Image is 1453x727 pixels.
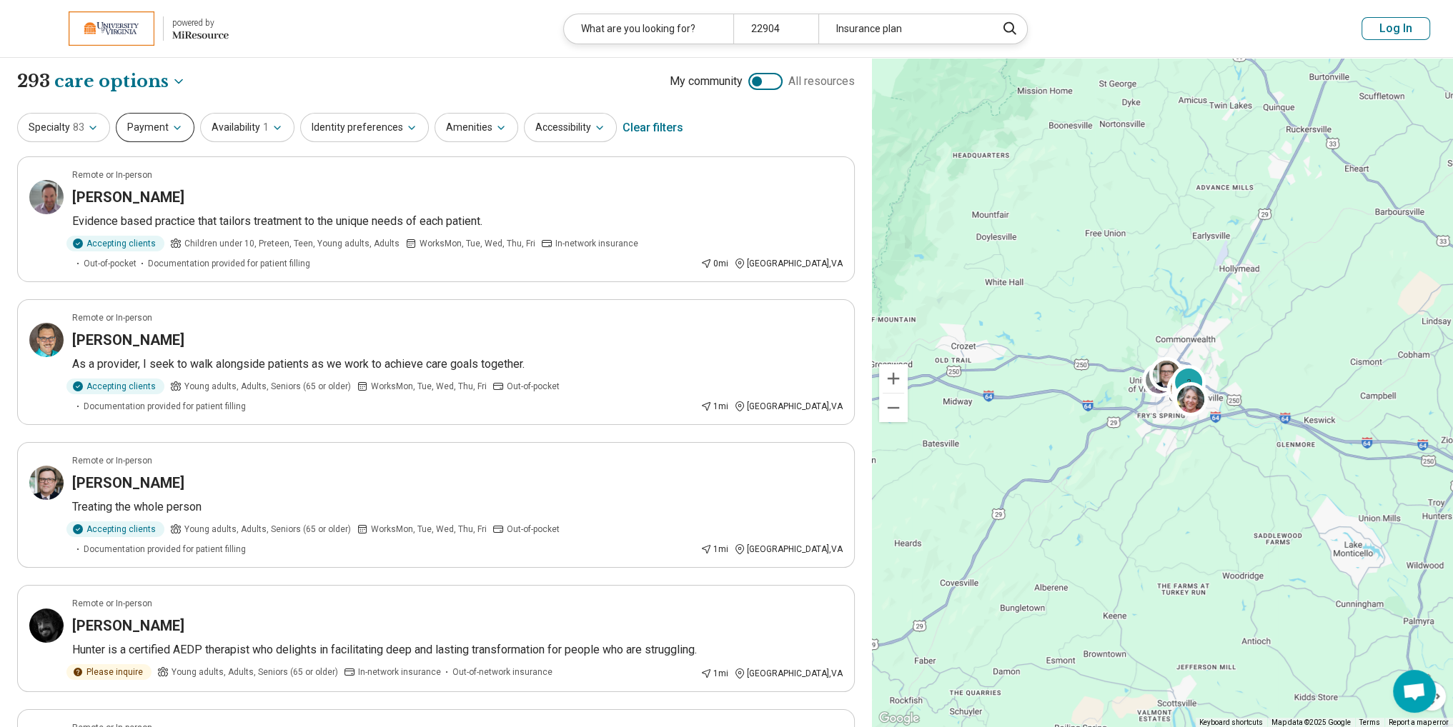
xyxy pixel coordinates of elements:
h3: [PERSON_NAME] [72,187,184,207]
div: What are you looking for? [564,14,733,44]
div: Open chat [1393,670,1436,713]
span: Works Mon, Tue, Wed, Thu, Fri [420,237,535,250]
button: Specialty83 [17,113,110,142]
span: Out-of-network insurance [452,666,552,678]
h3: [PERSON_NAME] [72,330,184,350]
div: Accepting clients [66,236,164,251]
h1: 293 [17,69,186,94]
span: Works Mon, Tue, Wed, Thu, Fri [371,523,487,536]
h3: [PERSON_NAME] [72,473,184,493]
span: Documentation provided for patient filling [84,400,246,413]
div: [GEOGRAPHIC_DATA] , VA [734,257,843,270]
p: Treating the whole person [72,498,843,516]
p: Remote or In-person [72,454,152,467]
div: 1 mi [700,543,728,556]
span: care options [54,69,169,94]
div: [GEOGRAPHIC_DATA] , VA [734,667,843,680]
button: Availability1 [200,113,294,142]
div: 2 [1171,373,1206,408]
span: Documentation provided for patient filling [84,543,246,556]
img: University of Virginia [69,11,154,46]
span: In-network insurance [555,237,638,250]
span: 83 [73,120,84,135]
div: Accepting clients [66,378,164,394]
span: Young adults, Adults, Seniors (65 or older) [184,380,351,393]
div: [GEOGRAPHIC_DATA] , VA [734,400,843,413]
p: As a provider, I seek to walk alongside patients as we work to achieve care goals together. [72,356,843,373]
p: Hunter is a certified AEDP therapist who delights in facilitating deep and lasting transformation... [72,641,843,658]
h3: [PERSON_NAME] [72,616,184,636]
div: 1 mi [700,667,728,680]
span: Children under 10, Preteen, Teen, Young adults, Adults [184,237,400,250]
span: Young adults, Adults, Seniors (65 or older) [184,523,351,536]
div: Clear filters [623,111,683,145]
a: University of Virginiapowered by [23,11,229,46]
div: powered by [172,16,229,29]
button: Log In [1362,17,1430,40]
span: Documentation provided for patient filling [148,257,310,270]
p: Evidence based practice that tailors treatment to the unique needs of each patient. [72,213,843,230]
span: Young adults, Adults, Seniors (65 or older) [172,666,338,678]
span: Map data ©2025 Google [1271,718,1351,726]
span: My community [670,73,743,90]
button: Amenities [435,113,518,142]
span: Out-of-pocket [507,380,560,393]
button: Accessibility [524,113,617,142]
div: [GEOGRAPHIC_DATA] , VA [734,543,843,556]
button: Identity preferences [300,113,429,142]
div: 0 mi [700,257,728,270]
span: All resources [788,73,855,90]
div: 22904 [733,14,818,44]
span: Works Mon, Tue, Wed, Thu, Fri [371,380,487,393]
button: Payment [116,113,194,142]
span: Out-of-pocket [84,257,137,270]
div: Insurance plan [818,14,988,44]
button: Zoom in [879,364,908,393]
span: 1 [263,120,269,135]
div: 2 [1171,365,1206,399]
span: Out-of-pocket [507,523,560,536]
div: 1 mi [700,400,728,413]
a: Report a map error [1389,718,1449,726]
div: Accepting clients [66,521,164,537]
button: Zoom out [879,393,908,422]
p: Remote or In-person [72,169,152,181]
button: Care options [54,69,186,94]
span: In-network insurance [358,666,441,678]
div: Please inquire [66,664,152,680]
p: Remote or In-person [72,597,152,610]
p: Remote or In-person [72,311,152,324]
a: Terms (opens in new tab) [1359,718,1380,726]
